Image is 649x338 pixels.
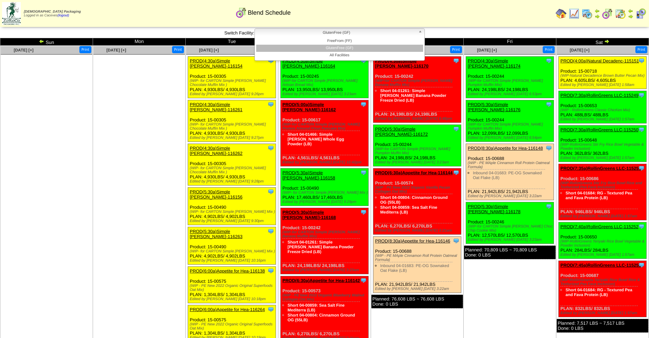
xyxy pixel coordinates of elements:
a: Short 04-00804: Cinnamon Ground OG (55LB) [380,195,448,205]
div: Edited by [PERSON_NAME] [DATE] 1:57am [560,117,646,121]
div: (WIP-for CARTON Simple [PERSON_NAME] Pumpkin Muffin Mix) [375,147,461,155]
div: Product: 15-00490 PLAN: 4,902LBS / 4,902LBS [188,227,276,265]
div: Edited by [PERSON_NAME] [DATE] 1:58am [560,83,646,87]
li: All Facilities [256,52,423,59]
img: Tooltip [453,237,460,244]
div: (WIP- for CARTON Simple [PERSON_NAME] Mix ) [282,191,368,195]
img: calendarprod.gif [582,8,592,19]
button: Print [172,46,184,53]
div: Edited by [PERSON_NAME] [DATE] 1:57am [560,253,646,257]
a: PROD(5:30a)Simple [PERSON_NAME]-116176 [468,102,521,112]
a: PROD(5:00a)Simple [PERSON_NAME]-116162 [282,102,336,112]
a: Short 04-01684: RG - Textured Pea and Fava Protein (LB) [566,191,632,200]
div: Edited by [PERSON_NAME] [DATE] 1:57am [560,156,646,160]
span: [DATE] [+] [570,48,589,53]
div: Product: 15-00617 PLAN: 4,561LBS / 4,561LBS [281,100,369,166]
div: Edited by [PERSON_NAME] [DATE] 1:57am [560,311,646,315]
div: Edited by [PERSON_NAME] [DATE] 6:53pm [468,92,554,96]
div: Product: 15-00648 PLAN: 362LBS / 362LBS [559,126,647,162]
div: (WIP-for CARTON Simple [PERSON_NAME] Banana Muffin Mix) [282,230,368,238]
a: Inbound 04-01683: PE-OG Sownaked Oat Flake (LB) [380,263,449,273]
div: Product: 15-00718 PLAN: 4,605LBS / 4,605LBS [559,57,647,89]
div: (WIP-RolinGreens Stir Fry Rice Bowl Rice and Texturized Pea Fava Inclusion) [560,181,646,189]
img: Tooltip [545,145,552,151]
div: Product: 15-00688 PLAN: 21,942LBS / 21,942LBS [373,237,461,293]
img: Tooltip [360,209,367,216]
div: (WIP- for CARTON Simple [PERSON_NAME] Chocolate Muffin Mix ) [190,122,276,131]
img: arrowleft.gif [594,8,600,14]
img: Tooltip [638,92,645,99]
img: calendarinout.gif [615,8,626,19]
img: calendarblend.gif [236,7,247,18]
img: zoroco-logo-small.webp [2,2,21,25]
div: Product: 15-00653 PLAN: 488LBS / 488LBS [559,91,647,123]
div: Edited by [PERSON_NAME] [DATE] 1:57am [560,214,646,218]
div: Edited by [PERSON_NAME] [DATE] 10:42pm [282,160,368,164]
div: Product: 15-00490 PLAN: 4,902LBS / 4,902LBS [188,188,276,225]
img: Tooltip [267,188,274,195]
div: Edited by [PERSON_NAME] [DATE] 3:22am [375,287,461,291]
a: Short 04-01466: Simple [PERSON_NAME] Whole Egg Powder (LB) [288,132,344,146]
img: arrowright.gif [628,14,633,19]
li: FreeFrom (FF) [256,38,423,45]
a: PROD(7:30a)RollinGreens LLC-115249 [560,93,638,98]
img: arrowright.gif [594,14,600,19]
div: Edited by [PERSON_NAME] [DATE] 9:30pm [190,219,276,223]
a: PROD(4:30a)Simple [PERSON_NAME]-116261 [190,102,243,112]
img: line_graph.gif [569,8,580,19]
a: PROD(4:00a)Natural Decadenc-115151 [560,58,639,63]
div: Edited by [PERSON_NAME] [DATE] 9:29pm [282,200,368,204]
div: Edited by [PERSON_NAME] [DATE] 3:21am [375,229,461,233]
img: Tooltip [267,228,274,235]
a: Short 04-01261: Simple [PERSON_NAME] Banana Powder Freeze Dried (LB) [288,240,354,254]
div: (WIP-for CARTON Simple [PERSON_NAME] Pumpkin Muffin Mix) [468,79,554,87]
a: Inbound 04-01683: PE-OG Sownaked Oat Flake (LB) [473,171,542,180]
div: (WIP-Natural Decadence Brown Butter Pecan Mix) [560,74,646,78]
div: (WIP-RollinGreens Stir Fry Rice Bowl Vegetable & Powder Inclusion) [560,143,646,151]
div: (WIP-for CARTON Simple [PERSON_NAME] Artisan Bread Mix) [282,79,368,87]
td: Sat [556,38,649,46]
img: Tooltip [267,306,274,313]
a: PROD(6:00a)Appetite for Hea-116138 [190,268,265,274]
td: Sun [0,38,93,46]
a: [DATE] [+] [199,48,219,53]
img: arrowleft.gif [39,39,44,44]
div: Planned: 76,608 LBS ~ 76,608 LBS Done: 0 LBS [371,295,463,308]
div: Product: 15-00687 PLAN: 832LBS / 832LBS [559,261,647,317]
div: Edited by [PERSON_NAME] [DATE] 9:28pm [190,179,276,183]
a: PROD(6:30a)Appetite for Hea-116144 [375,170,453,175]
div: Product: 15-00242 PLAN: 24,198LBS / 24,198LBS [281,208,369,274]
span: [DEMOGRAPHIC_DATA] Packaging [24,10,81,14]
div: Edited by [PERSON_NAME] [DATE] 3:23am [375,160,461,164]
div: (WIP- for CARTON Simple [PERSON_NAME] Mix ) [190,210,276,214]
div: (WIP- for CARTON Simple [PERSON_NAME] Chocolate Muffin Mix ) [190,166,276,174]
div: Planned: 70,809 LBS ~ 70,809 LBS Done: 0 LBS [464,246,556,259]
a: [DATE] [+] [14,48,33,53]
img: Tooltip [638,57,645,64]
img: Tooltip [453,169,460,176]
a: PROD(5:30a)Simple [PERSON_NAME]-116156 [190,189,243,200]
a: PROD(5:30a)Simple [PERSON_NAME]-116158 [282,170,335,180]
button: Print [79,46,91,53]
a: PROD(5:30a)Simple [PERSON_NAME]-116172 [375,127,428,137]
img: Tooltip [267,101,274,108]
div: Edited by [PERSON_NAME] [DATE] 3:23am [282,92,368,96]
div: Edited by [PERSON_NAME] [DATE] 3:23am [468,238,554,242]
div: (WIP - PE New 2022 Organic Vanilla Pecan Collagen Oat Mix) [375,186,461,194]
div: (WIP - PE New 2022 Organic Original Superfoods Oat Mix) [190,322,276,330]
div: Product: 15-00244 PLAN: 24,198LBS / 24,198LBS [466,57,554,98]
div: (WIP-for CARTON Simple [PERSON_NAME] Choc Chip Cookie Mix) [468,224,554,233]
img: Tooltip [638,165,645,172]
a: PROD(4:30a)Simple [PERSON_NAME]-116262 [190,146,243,156]
img: home.gif [556,8,567,19]
div: Product: 15-00242 PLAN: 24,198LBS / 24,198LBS [373,57,461,123]
td: Mon [93,38,186,46]
img: Tooltip [638,262,645,268]
a: PROD(8:30a)Appetite for Hea-116148 [468,146,543,151]
td: Tue [186,38,278,46]
img: Tooltip [545,57,552,64]
a: [DATE] [+] [477,48,497,53]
